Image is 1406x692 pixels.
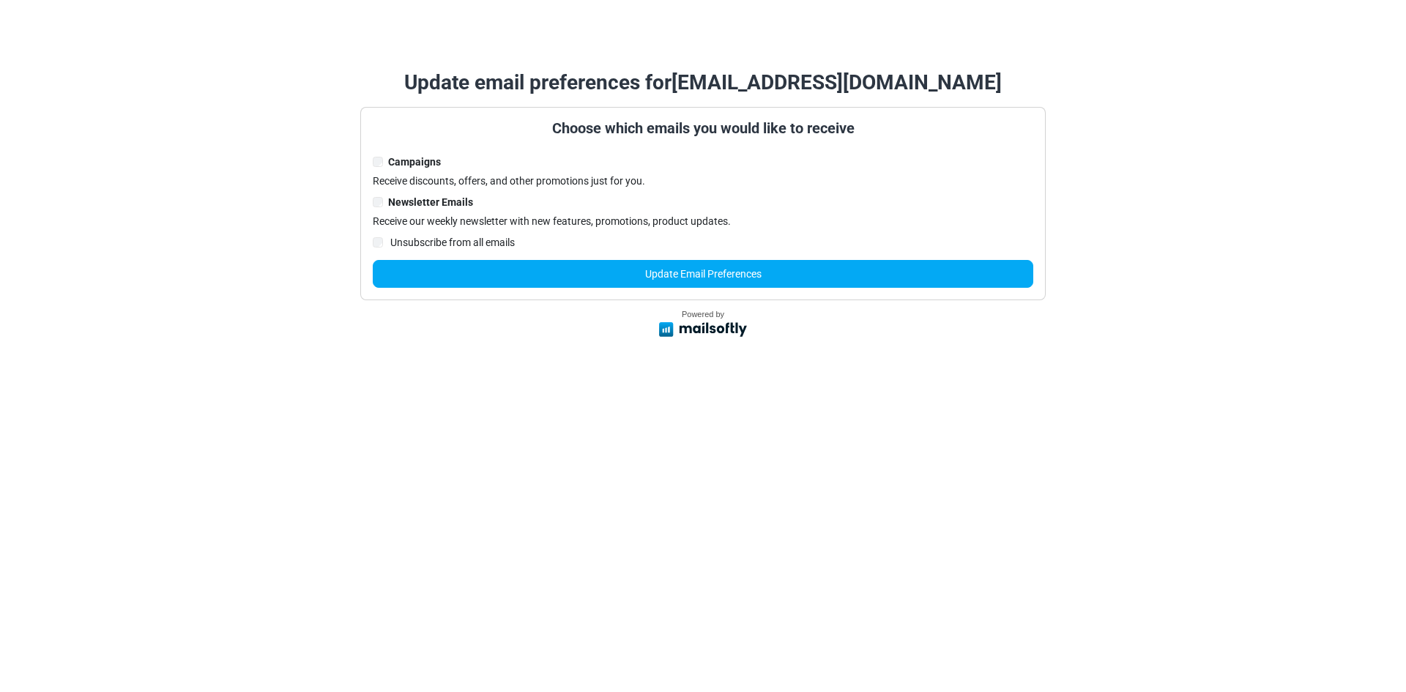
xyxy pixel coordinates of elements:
h4: Choose which emails you would like to receive [373,119,1033,137]
img: Mailsoftly [659,322,747,336]
label: Campaigns [388,155,441,172]
p: Receive discounts, offers, and other promotions just for you. [373,174,1033,189]
input: Campaigns [373,157,383,167]
label: Unsubscribe from all emails [388,235,515,253]
button: Update Email Preferences [373,260,1033,288]
h3: Update email preferences for [EMAIL_ADDRESS][DOMAIN_NAME] [18,70,1388,95]
label: Newsletter Emails [388,195,473,212]
input: Unsubscribe from all emails [373,237,383,248]
input: Newsletter Emails [373,197,383,207]
p: Receive our weekly newsletter with new features, promotions, product updates. [373,214,1033,229]
span: Powered by [682,310,724,319]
